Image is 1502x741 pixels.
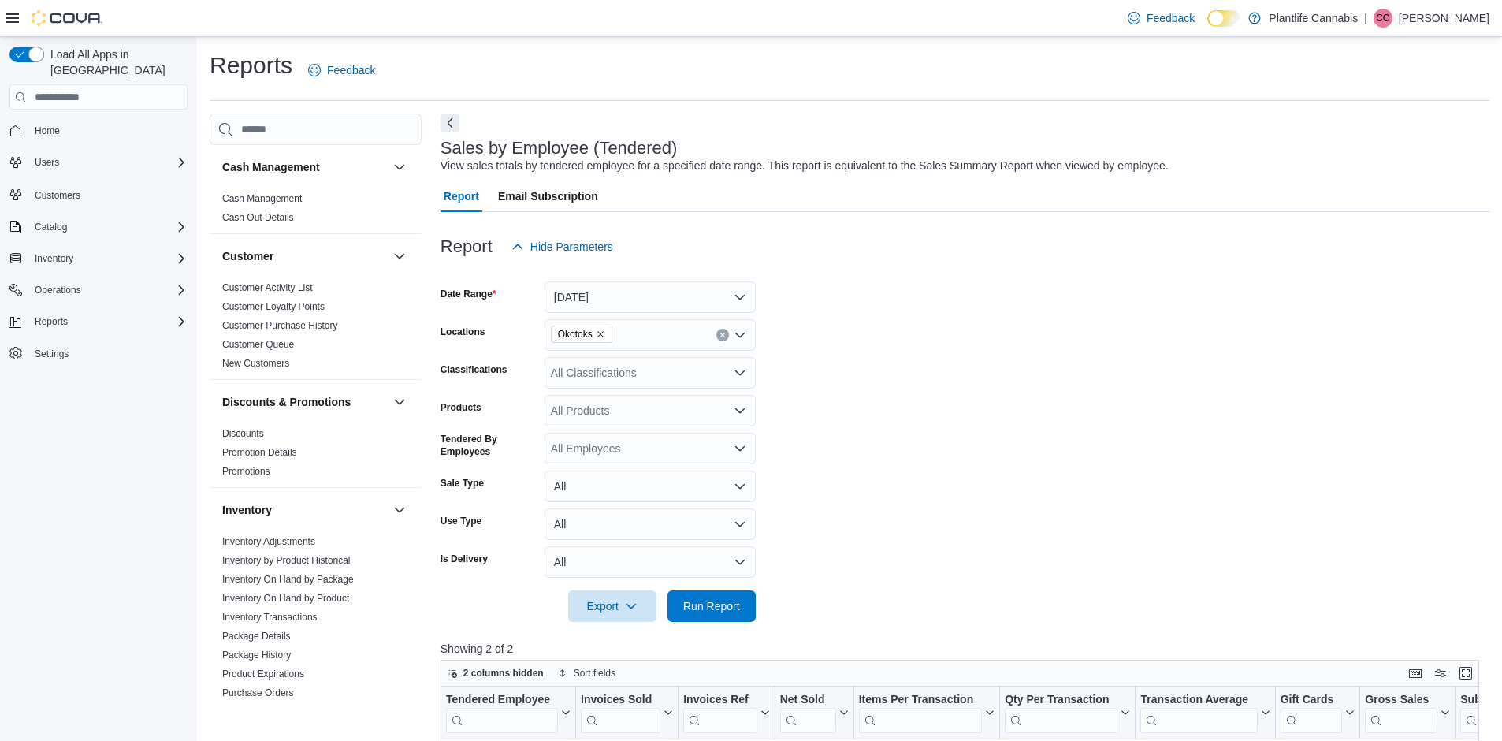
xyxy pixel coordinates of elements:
[222,357,289,370] span: New Customers
[1005,693,1130,733] button: Qty Per Transaction
[222,466,270,477] a: Promotions
[545,281,756,313] button: [DATE]
[222,282,313,293] a: Customer Activity List
[390,158,409,177] button: Cash Management
[28,312,188,331] span: Reports
[1140,693,1257,708] div: Transaction Average
[302,54,381,86] a: Feedback
[3,151,194,173] button: Users
[581,693,660,708] div: Invoices Sold
[35,156,59,169] span: Users
[446,693,571,733] button: Tendered Employee
[222,427,264,440] span: Discounts
[222,611,318,624] span: Inventory Transactions
[779,693,848,733] button: Net Sold
[222,687,294,699] span: Purchase Orders
[558,326,593,342] span: Okotoks
[222,650,291,661] a: Package History
[222,612,318,623] a: Inventory Transactions
[222,394,351,410] h3: Discounts & Promotions
[222,211,294,224] span: Cash Out Details
[28,184,188,204] span: Customers
[28,344,188,363] span: Settings
[222,593,349,604] a: Inventory On Hand by Product
[222,248,387,264] button: Customer
[551,326,612,343] span: Okotoks
[683,693,757,708] div: Invoices Ref
[3,183,194,206] button: Customers
[222,358,289,369] a: New Customers
[574,667,615,680] span: Sort fields
[1140,693,1270,733] button: Transaction Average
[222,428,264,439] a: Discounts
[568,590,656,622] button: Export
[222,212,294,223] a: Cash Out Details
[734,329,746,341] button: Open list of options
[545,471,756,502] button: All
[222,193,302,204] a: Cash Management
[3,216,194,238] button: Catalog
[222,502,272,518] h3: Inventory
[683,693,769,733] button: Invoices Ref
[222,339,294,350] a: Customer Queue
[222,631,291,642] a: Package Details
[222,446,297,459] span: Promotion Details
[581,693,660,733] div: Invoices Sold
[463,667,544,680] span: 2 columns hidden
[44,47,188,78] span: Load All Apps in [GEOGRAPHIC_DATA]
[222,338,294,351] span: Customer Queue
[446,693,558,733] div: Tendered Employee
[441,326,485,338] label: Locations
[552,664,622,683] button: Sort fields
[734,367,746,379] button: Open list of options
[28,344,75,363] a: Settings
[1365,693,1450,733] button: Gross Sales
[441,139,678,158] h3: Sales by Employee (Tendered)
[210,278,422,379] div: Customer
[441,477,484,490] label: Sale Type
[28,153,188,172] span: Users
[1406,664,1425,683] button: Keyboard shortcuts
[390,393,409,411] button: Discounts & Promotions
[222,668,304,680] span: Product Expirations
[446,693,558,708] div: Tendered Employee
[581,693,673,733] button: Invoices Sold
[28,281,87,300] button: Operations
[441,515,481,527] label: Use Type
[667,590,756,622] button: Run Report
[35,315,68,328] span: Reports
[390,247,409,266] button: Customer
[222,281,313,294] span: Customer Activity List
[3,311,194,333] button: Reports
[444,181,479,212] span: Report
[683,598,740,614] span: Run Report
[28,153,65,172] button: Users
[441,553,488,565] label: Is Delivery
[530,239,613,255] span: Hide Parameters
[441,237,493,256] h3: Report
[1374,9,1392,28] div: Cody Cousins
[390,501,409,519] button: Inventory
[1005,693,1117,733] div: Qty Per Transaction
[222,301,325,312] a: Customer Loyalty Points
[1147,10,1195,26] span: Feedback
[3,248,194,270] button: Inventory
[222,159,387,175] button: Cash Management
[441,288,496,300] label: Date Range
[1280,693,1342,708] div: Gift Cards
[210,424,422,487] div: Discounts & Promotions
[222,630,291,642] span: Package Details
[1364,9,1367,28] p: |
[222,319,338,332] span: Customer Purchase History
[858,693,982,733] div: Items Per Transaction
[222,192,302,205] span: Cash Management
[222,300,325,313] span: Customer Loyalty Points
[683,693,757,733] div: Invoices Ref
[222,394,387,410] button: Discounts & Promotions
[1431,664,1450,683] button: Display options
[1269,9,1358,28] p: Plantlife Cannabis
[545,508,756,540] button: All
[578,590,647,622] span: Export
[35,252,73,265] span: Inventory
[28,218,188,236] span: Catalog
